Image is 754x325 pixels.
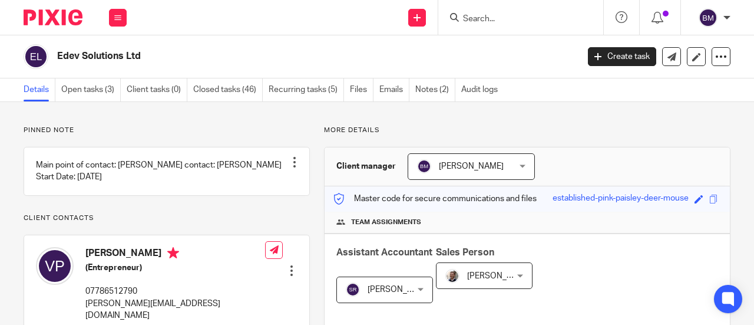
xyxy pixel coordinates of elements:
[461,78,504,101] a: Audit logs
[193,78,263,101] a: Closed tasks (46)
[85,247,265,262] h4: [PERSON_NAME]
[379,78,409,101] a: Emails
[368,285,432,294] span: [PERSON_NAME]
[462,14,568,25] input: Search
[415,78,455,101] a: Notes (2)
[24,78,55,101] a: Details
[24,126,310,135] p: Pinned note
[324,126,730,135] p: More details
[436,248,494,257] span: Sales Person
[351,218,421,227] span: Team assignments
[24,44,48,69] img: svg%3E
[445,269,459,283] img: Matt%20Circle.png
[24,214,310,223] p: Client contacts
[350,78,373,101] a: Files
[85,262,265,274] h5: (Entrepreneur)
[61,78,121,101] a: Open tasks (3)
[333,193,537,205] p: Master code for secure communications and files
[85,298,265,322] p: [PERSON_NAME][EMAIL_ADDRESS][DOMAIN_NAME]
[346,283,360,297] img: svg%3E
[85,285,265,297] p: 07786512790
[467,272,532,280] span: [PERSON_NAME]
[553,192,689,206] div: established-pink-paisley-deer-mouse
[57,50,468,63] h2: Edev Solutions Ltd
[699,8,717,27] img: svg%3E
[439,162,504,170] span: [PERSON_NAME]
[417,159,431,173] img: svg%3E
[336,160,396,172] h3: Client manager
[269,78,344,101] a: Recurring tasks (5)
[588,47,656,66] a: Create task
[127,78,187,101] a: Client tasks (0)
[36,247,74,285] img: svg%3E
[336,248,432,257] span: Assistant Accountant
[24,9,82,25] img: Pixie
[167,247,179,259] i: Primary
